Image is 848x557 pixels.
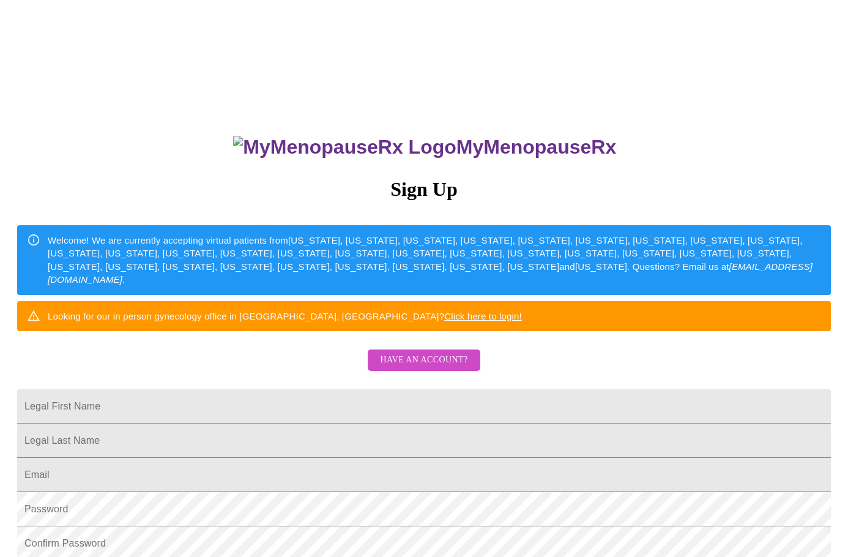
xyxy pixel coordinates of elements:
[48,229,821,291] div: Welcome! We are currently accepting virtual patients from [US_STATE], [US_STATE], [US_STATE], [US...
[17,178,831,201] h3: Sign Up
[19,136,831,159] h3: MyMenopauseRx
[233,136,456,159] img: MyMenopauseRx Logo
[365,363,483,373] a: Have an account?
[380,353,467,368] span: Have an account?
[48,305,522,327] div: Looking for our in person gynecology office in [GEOGRAPHIC_DATA], [GEOGRAPHIC_DATA]?
[368,350,480,371] button: Have an account?
[444,311,522,321] a: Click here to login!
